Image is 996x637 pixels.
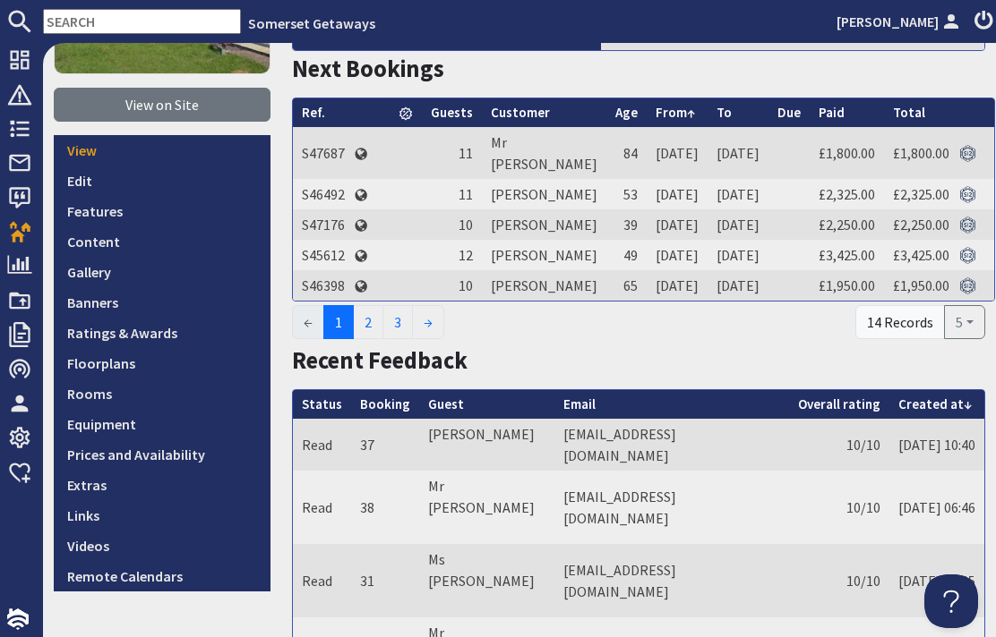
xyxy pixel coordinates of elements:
a: Booking [360,395,410,412]
td: [DATE] 10:40 [889,419,984,471]
a: £2,325.00 [819,185,875,203]
img: Referer: Sleeps 12 [959,145,976,162]
a: 38 [360,498,374,516]
a: Next Bookings [292,54,444,83]
a: View [54,135,270,166]
td: [DATE] [708,209,768,240]
img: Referer: Sleeps 12 [959,217,976,234]
iframe: Toggle Customer Support [924,574,978,628]
td: [DATE] [708,270,768,301]
a: To [717,104,732,121]
td: [PERSON_NAME] [482,240,606,270]
a: Guests [431,104,473,121]
td: [PERSON_NAME] [419,419,554,471]
td: [EMAIL_ADDRESS][DOMAIN_NAME] [554,419,789,471]
td: 84 [606,127,647,179]
img: staytech_i_w-64f4e8e9ee0a9c174fd5317b4b171b261742d2d393467e5bdba4413f4f884c10.svg [7,608,29,630]
td: 53 [606,179,647,209]
td: [DATE] [708,179,768,209]
td: Read [293,471,351,544]
button: 5 [944,305,985,339]
a: Paid [819,104,845,121]
img: Referer: Sleeps 12 [959,247,976,264]
a: Extras [54,470,270,500]
div: 14 Records [855,305,945,339]
a: Equipment [54,409,270,439]
td: S45612 [293,240,354,270]
a: Content [54,226,270,257]
td: S46492 [293,179,354,209]
span: 11 [459,144,473,162]
td: [EMAIL_ADDRESS][DOMAIN_NAME] [554,544,789,617]
a: [PERSON_NAME] [837,11,964,32]
a: 2 [353,305,383,339]
td: [DATE] [708,240,768,270]
a: £3,425.00 [819,246,875,264]
td: [EMAIL_ADDRESS][DOMAIN_NAME] [554,471,789,544]
a: Ref. [302,104,325,121]
a: £2,250.00 [893,216,949,234]
a: £1,800.00 [893,144,949,162]
a: Floorplans [54,348,270,378]
a: Age [615,104,638,121]
td: 10/10 [789,471,889,544]
td: S47687 [293,127,354,179]
a: Videos [54,531,270,561]
td: S47176 [293,209,354,240]
a: Edit [54,166,270,196]
a: 3 [382,305,413,339]
a: Prices and Availability [54,439,270,470]
a: Features [54,196,270,226]
a: View on Site [54,88,270,122]
td: [DATE] [647,270,708,301]
td: [DATE] [647,179,708,209]
a: Status [302,395,342,412]
td: [DATE] [647,209,708,240]
a: Remote Calendars [54,561,270,591]
a: £3,425.00 [893,246,949,264]
span: 11 [459,185,473,203]
a: £1,950.00 [893,276,949,294]
a: Total [893,104,925,121]
td: [PERSON_NAME] [482,270,606,301]
td: Mr [PERSON_NAME] [419,471,554,544]
td: [PERSON_NAME] [482,209,606,240]
a: £1,950.00 [819,276,875,294]
a: 31 [360,572,374,590]
td: [DATE] 16:25 [889,544,984,617]
td: 39 [606,209,647,240]
a: Customer [491,104,550,121]
span: 12 [459,246,473,264]
td: S46398 [293,270,354,301]
td: [DATE] 06:46 [889,471,984,544]
a: Ratings & Awards [54,318,270,348]
a: £2,325.00 [893,185,949,203]
input: SEARCH [43,9,241,34]
span: 10 [459,276,473,294]
a: £1,800.00 [819,144,875,162]
td: 10/10 [789,544,889,617]
a: Somerset Getaways [248,14,375,32]
a: Gallery [54,257,270,287]
td: [DATE] [647,240,708,270]
th: Due [768,98,810,128]
td: Read [293,544,351,617]
a: Links [54,500,270,531]
a: Guest [428,395,464,412]
a: Created at [898,395,972,412]
td: 10/10 [789,419,889,471]
td: Read [293,419,351,471]
img: Referer: Sleeps 12 [959,277,976,294]
span: 10 [459,216,473,234]
a: Rooms [54,378,270,409]
td: [DATE] [708,127,768,179]
td: [PERSON_NAME] [482,179,606,209]
td: 49 [606,240,647,270]
a: Email [563,395,596,412]
a: £2,250.00 [819,216,875,234]
a: From [656,104,695,121]
a: Overall rating [798,395,880,412]
a: 37 [360,436,374,454]
td: [DATE] [647,127,708,179]
td: Mr [PERSON_NAME] [482,127,606,179]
